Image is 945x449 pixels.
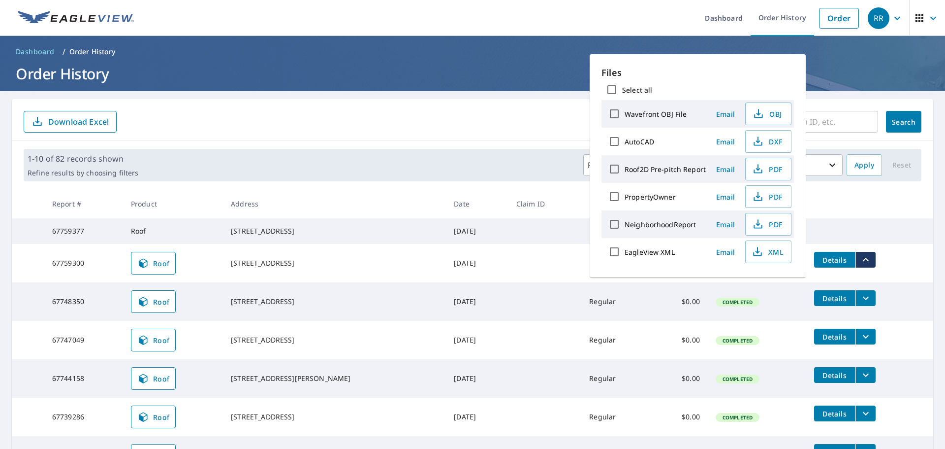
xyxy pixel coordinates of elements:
th: Date [446,189,508,218]
td: Regular [581,321,652,359]
span: Completed [717,337,758,344]
td: Regular [581,282,652,321]
span: Completed [717,299,758,306]
td: [DATE] [446,321,508,359]
button: filesDropdownBtn-67748350 [855,290,876,306]
button: OBJ [745,103,791,125]
th: Address [223,189,446,218]
td: [DATE] [446,359,508,398]
button: Email [710,106,741,122]
img: EV Logo [18,11,134,26]
span: XML [752,246,783,258]
button: Products [583,154,640,176]
td: 67747049 [44,321,123,359]
span: Email [714,137,737,146]
p: Products [588,159,622,171]
button: XML [745,241,791,263]
button: Email [710,217,741,232]
button: detailsBtn-67739286 [814,406,855,421]
label: EagleView XML [625,247,675,257]
label: PropertyOwner [625,192,676,202]
a: Order [819,8,859,29]
td: 67739286 [44,398,123,436]
button: Apply [847,154,882,176]
td: 67744158 [44,359,123,398]
td: $0.00 [652,359,708,398]
button: Email [710,134,741,149]
span: Roof [137,411,170,423]
a: Roof [131,252,176,275]
td: [DATE] [446,218,508,244]
label: Wavefront OBJ File [625,109,687,119]
span: Details [820,294,850,303]
button: filesDropdownBtn-67759300 [855,252,876,268]
button: Email [710,244,741,260]
a: Roof [131,329,176,351]
a: Roof [131,290,176,313]
th: Report # [44,189,123,218]
p: Order History [69,47,116,57]
button: detailsBtn-67744158 [814,367,855,383]
span: PDF [752,191,783,203]
td: 67748350 [44,282,123,321]
td: $0.00 [652,321,708,359]
td: Regular [581,218,652,244]
td: 67759300 [44,244,123,282]
div: RR [868,7,889,29]
td: $0.00 [652,282,708,321]
span: PDF [752,218,783,230]
button: Download Excel [24,111,117,133]
label: AutoCAD [625,137,654,146]
td: Regular [581,244,652,282]
td: Roof [123,218,223,244]
span: Email [714,109,737,119]
span: Roof [137,373,170,384]
div: [STREET_ADDRESS] [231,297,438,307]
td: 67759377 [44,218,123,244]
button: Search [886,111,921,133]
label: Select all [622,85,652,95]
h1: Order History [12,64,933,84]
label: Roof2D Pre-pitch Report [625,165,706,174]
td: $0.00 [652,398,708,436]
th: Claim ID [508,189,581,218]
span: Details [820,332,850,342]
a: Roof [131,406,176,428]
td: [DATE] [446,244,508,282]
span: Roof [137,296,170,308]
span: PDF [752,163,783,175]
button: PDF [745,158,791,180]
span: Completed [717,376,758,382]
td: [DATE] [446,282,508,321]
button: filesDropdownBtn-67739286 [855,406,876,421]
span: Details [820,409,850,418]
button: detailsBtn-67747049 [814,329,855,345]
li: / [63,46,65,58]
span: Email [714,192,737,202]
nav: breadcrumb [12,44,933,60]
th: Product [123,189,223,218]
button: detailsBtn-67748350 [814,290,855,306]
span: Roof [137,257,170,269]
div: [STREET_ADDRESS] [231,226,438,236]
span: Email [714,220,737,229]
div: [STREET_ADDRESS] [231,258,438,268]
td: Regular [581,398,652,436]
span: Search [894,117,913,127]
p: Download Excel [48,116,109,127]
td: [DATE] [446,398,508,436]
button: Email [710,162,741,177]
span: Apply [854,159,874,172]
div: [STREET_ADDRESS][PERSON_NAME] [231,374,438,383]
span: Details [820,255,850,265]
th: Delivery [581,189,652,218]
td: Regular [581,359,652,398]
button: PDF [745,213,791,236]
button: filesDropdownBtn-67747049 [855,329,876,345]
button: PDF [745,185,791,208]
a: Dashboard [12,44,59,60]
span: Completed [717,414,758,421]
div: [STREET_ADDRESS] [231,412,438,422]
span: Roof [137,334,170,346]
span: Email [714,165,737,174]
